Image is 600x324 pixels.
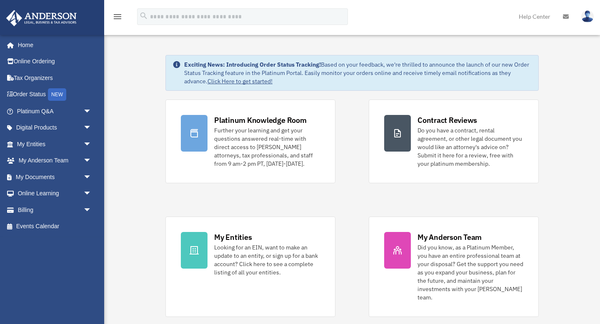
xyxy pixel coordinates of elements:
a: Platinum Knowledge Room Further your learning and get your questions answered real-time with dire... [165,100,335,183]
strong: Exciting News: Introducing Order Status Tracking! [184,61,321,68]
a: Online Learningarrow_drop_down [6,185,104,202]
a: My Entities Looking for an EIN, want to make an update to an entity, or sign up for a bank accoun... [165,217,335,317]
a: Tax Organizers [6,70,104,86]
a: Events Calendar [6,218,104,235]
a: Online Ordering [6,53,104,70]
a: Platinum Q&Aarrow_drop_down [6,103,104,120]
span: arrow_drop_down [83,120,100,137]
div: Platinum Knowledge Room [214,115,307,125]
i: search [139,11,148,20]
a: Order StatusNEW [6,86,104,103]
span: arrow_drop_down [83,136,100,153]
span: arrow_drop_down [83,103,100,120]
img: User Pic [581,10,594,22]
div: Further your learning and get your questions answered real-time with direct access to [PERSON_NAM... [214,126,320,168]
div: Contract Reviews [417,115,477,125]
a: My Documentsarrow_drop_down [6,169,104,185]
div: NEW [48,88,66,101]
span: arrow_drop_down [83,185,100,202]
div: Looking for an EIN, want to make an update to an entity, or sign up for a bank account? Click her... [214,243,320,277]
img: Anderson Advisors Platinum Portal [4,10,79,26]
i: menu [112,12,122,22]
a: Contract Reviews Do you have a contract, rental agreement, or other legal document you would like... [369,100,539,183]
div: My Anderson Team [417,232,482,242]
span: arrow_drop_down [83,152,100,169]
a: My Entitiesarrow_drop_down [6,136,104,152]
a: My Anderson Teamarrow_drop_down [6,152,104,169]
span: arrow_drop_down [83,169,100,186]
div: My Entities [214,232,252,242]
div: Do you have a contract, rental agreement, or other legal document you would like an attorney's ad... [417,126,523,168]
a: Click Here to get started! [207,77,272,85]
a: Home [6,37,100,53]
a: My Anderson Team Did you know, as a Platinum Member, you have an entire professional team at your... [369,217,539,317]
div: Based on your feedback, we're thrilled to announce the launch of our new Order Status Tracking fe... [184,60,532,85]
div: Did you know, as a Platinum Member, you have an entire professional team at your disposal? Get th... [417,243,523,302]
span: arrow_drop_down [83,202,100,219]
a: Digital Productsarrow_drop_down [6,120,104,136]
a: Billingarrow_drop_down [6,202,104,218]
a: menu [112,15,122,22]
